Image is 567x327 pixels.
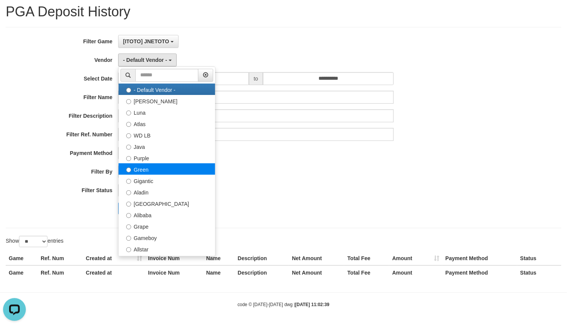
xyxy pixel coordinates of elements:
[235,251,289,265] th: Description
[119,209,215,220] label: Alibaba
[442,251,517,265] th: Payment Method
[38,265,83,280] th: Ref. Num
[235,265,289,280] th: Description
[126,224,131,229] input: Grape
[517,251,561,265] th: Status
[119,243,215,254] label: Allstar
[344,251,389,265] th: Total Fee
[126,247,131,252] input: Allstar
[145,251,203,265] th: Invoice Num
[389,265,442,280] th: Amount
[38,251,83,265] th: Ref. Num
[203,251,235,265] th: Name
[119,232,215,243] label: Gameboy
[119,175,215,186] label: Gigantic
[118,35,179,48] button: [ITOTO] JNETOTO
[295,302,329,307] strong: [DATE] 11:02:39
[238,302,329,307] small: code © [DATE]-[DATE] dwg |
[126,99,131,104] input: [PERSON_NAME]
[6,236,63,247] label: Show entries
[119,129,215,141] label: WD LB
[126,156,131,161] input: Purple
[126,122,131,127] input: Atlas
[289,265,344,280] th: Net Amount
[119,254,215,266] label: Xtr
[442,265,517,280] th: Payment Method
[119,197,215,209] label: [GEOGRAPHIC_DATA]
[118,54,177,66] button: - Default Vendor -
[119,118,215,129] label: Atlas
[3,3,26,26] button: Open LiveChat chat widget
[249,72,263,85] span: to
[126,179,131,184] input: Gigantic
[126,202,131,207] input: [GEOGRAPHIC_DATA]
[123,57,167,63] span: - Default Vendor -
[289,251,344,265] th: Net Amount
[119,220,215,232] label: Grape
[126,88,131,93] input: - Default Vendor -
[344,265,389,280] th: Total Fee
[119,152,215,163] label: Purple
[126,167,131,172] input: Green
[6,4,561,19] h1: PGA Deposit History
[83,265,145,280] th: Created at
[126,133,131,138] input: WD LB
[119,186,215,197] label: Aladin
[389,251,442,265] th: Amount
[517,265,561,280] th: Status
[119,106,215,118] label: Luna
[19,236,48,247] select: Showentries
[119,84,215,95] label: - Default Vendor -
[119,163,215,175] label: Green
[83,251,145,265] th: Created at
[119,141,215,152] label: Java
[126,213,131,218] input: Alibaba
[126,111,131,115] input: Luna
[123,38,169,44] span: [ITOTO] JNETOTO
[203,265,235,280] th: Name
[126,236,131,241] input: Gameboy
[126,145,131,150] input: Java
[126,190,131,195] input: Aladin
[145,265,203,280] th: Invoice Num
[6,265,38,280] th: Game
[119,95,215,106] label: [PERSON_NAME]
[6,251,38,265] th: Game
